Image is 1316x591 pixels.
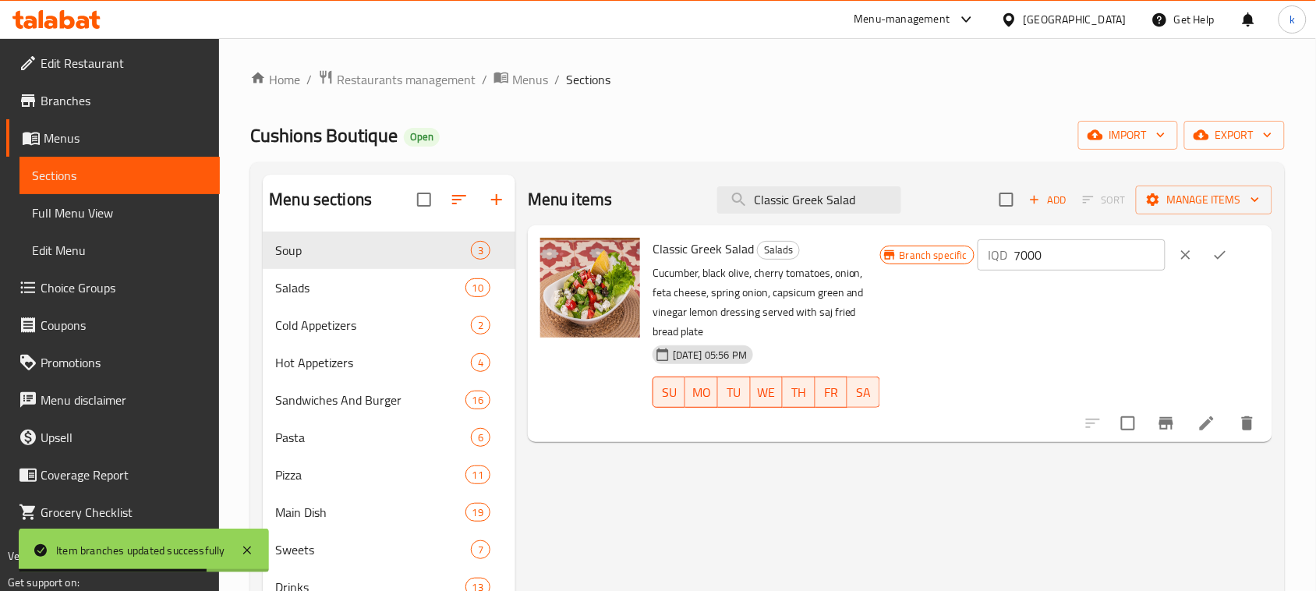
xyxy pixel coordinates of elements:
[990,183,1023,216] span: Select section
[41,278,207,297] span: Choice Groups
[660,381,679,404] span: SU
[989,246,1008,264] p: IQD
[512,70,548,89] span: Menus
[466,505,490,520] span: 19
[783,377,815,408] button: TH
[465,465,490,484] div: items
[1023,188,1073,212] span: Add item
[472,356,490,370] span: 4
[466,468,490,483] span: 11
[789,381,809,404] span: TH
[854,10,950,29] div: Menu-management
[41,503,207,522] span: Grocery Checklist
[250,70,300,89] a: Home
[263,306,515,344] div: Cold Appetizers2
[466,281,490,295] span: 10
[757,381,777,404] span: WE
[275,428,471,447] span: Pasta
[1197,414,1216,433] a: Edit menu item
[44,129,207,147] span: Menus
[263,269,515,306] div: Salads10
[566,70,610,89] span: Sections
[263,494,515,531] div: Main Dish19
[41,91,207,110] span: Branches
[554,70,560,89] li: /
[465,391,490,409] div: items
[306,70,312,89] li: /
[32,241,207,260] span: Edit Menu
[471,241,490,260] div: items
[32,203,207,222] span: Full Menu View
[32,166,207,185] span: Sections
[6,82,220,119] a: Branches
[1148,190,1260,210] span: Manage items
[250,69,1285,90] nav: breadcrumb
[275,316,471,334] span: Cold Appetizers
[724,381,745,404] span: TU
[337,70,476,89] span: Restaurants management
[263,531,515,568] div: Sweets7
[757,241,800,260] div: Salads
[41,428,207,447] span: Upsell
[1027,191,1069,209] span: Add
[717,186,901,214] input: search
[718,377,751,408] button: TU
[1024,11,1127,28] div: [GEOGRAPHIC_DATA]
[653,264,880,342] p: Cucumber, black olive, cherry tomatoes, onion, feta cheese, spring onion, capsicum green and vine...
[275,353,471,372] span: Hot Appetizers
[6,306,220,344] a: Coupons
[1112,407,1144,440] span: Select to update
[6,269,220,306] a: Choice Groups
[1091,126,1166,145] span: import
[815,377,848,408] button: FR
[472,430,490,445] span: 6
[41,353,207,372] span: Promotions
[758,241,799,259] span: Salads
[41,54,207,73] span: Edit Restaurant
[269,188,372,211] h2: Menu sections
[263,232,515,269] div: Soup3
[1197,126,1272,145] span: export
[465,278,490,297] div: items
[250,118,398,153] span: Cushions Boutique
[8,546,46,566] span: Version:
[1289,11,1295,28] span: k
[318,69,476,90] a: Restaurants management
[472,543,490,557] span: 7
[1148,405,1185,442] button: Branch-specific-item
[471,540,490,559] div: items
[1078,121,1178,150] button: import
[1136,186,1272,214] button: Manage items
[540,238,640,338] img: Classic Greek Salad
[6,119,220,157] a: Menus
[263,419,515,456] div: Pasta6
[472,243,490,258] span: 3
[667,348,753,363] span: [DATE] 05:56 PM
[653,237,754,260] span: Classic Greek Salad
[493,69,548,90] a: Menus
[685,377,718,408] button: MO
[466,393,490,408] span: 16
[263,456,515,494] div: Pizza11
[41,391,207,409] span: Menu disclaimer
[6,494,220,531] a: Grocery Checklist
[56,542,225,559] div: Item branches updated successfully
[19,157,220,194] a: Sections
[1203,238,1237,272] button: ok
[471,428,490,447] div: items
[1184,121,1285,150] button: export
[1023,188,1073,212] button: Add
[482,70,487,89] li: /
[1014,239,1166,271] input: Please enter price
[275,540,471,559] span: Sweets
[6,456,220,494] a: Coverage Report
[751,377,784,408] button: WE
[847,377,880,408] button: SA
[263,381,515,419] div: Sandwiches And Burger16
[275,465,465,484] span: Pizza
[19,232,220,269] a: Edit Menu
[275,503,465,522] span: Main Dish
[854,381,874,404] span: SA
[1229,405,1266,442] button: delete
